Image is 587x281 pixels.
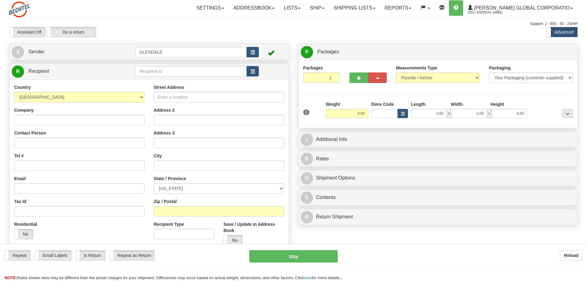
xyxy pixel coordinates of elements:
label: Country [14,84,31,90]
a: $Rates [301,153,576,165]
label: Weight [326,101,340,107]
label: Street Address [154,84,184,90]
span: Sender [28,49,44,54]
span: x [447,109,451,118]
label: Tax Id [14,198,26,205]
a: IAdditional Info [301,133,576,146]
a: Lists [279,0,305,16]
label: Contact Person [14,130,46,136]
span: S [12,46,24,58]
label: Save / Update in Address Book [223,221,284,233]
a: OShipment Options [301,172,576,184]
label: Email [14,176,26,182]
span: [PERSON_NAME] Global Corporatio [473,5,570,10]
a: S Sender [12,46,135,58]
span: $ [301,153,313,165]
a: Addressbook [229,0,279,16]
label: State / Province [154,176,186,182]
input: Sender Id [135,47,247,57]
a: P Packages [301,46,576,58]
label: Company [14,107,34,113]
label: City [154,153,162,159]
a: Reports [380,0,416,16]
a: CContents [301,191,576,204]
label: Address 2 [154,107,175,113]
label: Packaging [489,65,511,71]
label: Repeat as Return [110,250,154,260]
label: Length [411,101,426,107]
label: Do a return [47,27,96,37]
label: Width [451,101,463,107]
label: Packages [303,65,323,71]
label: Recipient Type [154,221,184,227]
div: Support: 1 - 855 - 55 - 2SHIP [9,21,578,27]
span: R [301,211,313,223]
span: P [301,46,313,58]
span: Packages [317,49,339,54]
a: Ship [305,0,329,16]
a: here [304,275,312,280]
img: logo2553.jpg [9,2,30,17]
label: Measurements Type [396,65,437,71]
label: No [14,229,33,239]
iframe: chat widget [573,109,586,172]
a: Shipping lists [329,0,380,16]
span: O [301,172,313,184]
span: Recipient [28,68,49,74]
span: x [487,109,491,118]
label: Repeat [5,250,30,260]
a: Settings [192,0,229,16]
label: Height [491,101,504,107]
label: Dims Code [371,101,394,107]
span: C [301,192,313,204]
input: Recipient Id [135,66,247,76]
label: Zip / Postal [154,198,177,205]
label: No [224,235,242,245]
button: Ship [249,250,338,262]
label: Assistant Off [10,27,45,37]
a: [PERSON_NAME] Global Corporatio 2553 / [PERSON_NAME] [463,0,577,16]
input: Enter a location [154,92,284,102]
label: Advanced [547,27,577,37]
label: Is Return [76,250,105,260]
label: Tel # [14,153,24,159]
a: R Recipient [12,65,122,78]
a: RReturn Shipment [301,211,576,223]
span: NOTE: [5,275,17,280]
label: Email Labels [35,250,71,260]
span: R [12,65,24,78]
label: Residential [14,221,37,227]
label: Address 3 [154,130,175,136]
span: 1 [303,110,310,115]
b: Reload [564,253,578,258]
button: Reload [560,250,582,261]
div: ... [562,109,573,118]
span: 2553 / [PERSON_NAME] [468,10,514,16]
span: I [301,134,313,146]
